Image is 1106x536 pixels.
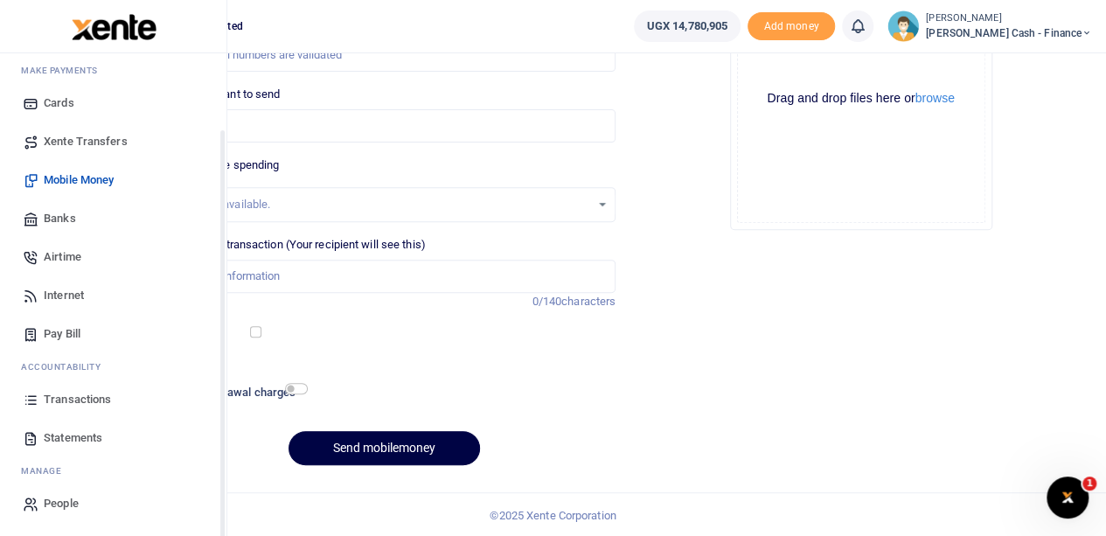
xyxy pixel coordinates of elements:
[44,325,80,343] span: Pay Bill
[14,238,212,276] a: Airtime
[748,12,835,41] span: Add money
[561,295,616,308] span: characters
[44,171,114,189] span: Mobile Money
[1082,477,1096,491] span: 1
[166,196,590,213] div: No options available.
[14,276,212,315] a: Internet
[627,10,748,42] li: Wallet ballance
[44,210,76,227] span: Banks
[14,419,212,457] a: Statements
[70,19,157,32] a: logo-small logo-large logo-large
[1047,477,1089,519] iframe: Intercom live chat
[14,57,212,84] li: M
[887,10,919,42] img: profile-user
[44,391,111,408] span: Transactions
[14,457,212,484] li: M
[44,495,79,512] span: People
[532,295,562,308] span: 0/140
[44,133,128,150] span: Xente Transfers
[30,64,98,77] span: ake Payments
[14,122,212,161] a: Xente Transfers
[153,38,616,72] input: MTN & Airtel numbers are validated
[30,464,62,477] span: anage
[14,315,212,353] a: Pay Bill
[44,248,81,266] span: Airtime
[34,360,101,373] span: countability
[153,109,616,143] input: UGX
[153,260,616,293] input: Enter extra information
[289,431,480,465] button: Send mobilemoney
[44,287,84,304] span: Internet
[14,199,212,238] a: Banks
[926,11,1092,26] small: [PERSON_NAME]
[44,429,102,447] span: Statements
[14,380,212,419] a: Transactions
[153,236,426,254] label: Memo for this transaction (Your recipient will see this)
[887,10,1092,42] a: profile-user [PERSON_NAME] [PERSON_NAME] Cash - Finance
[14,353,212,380] li: Ac
[748,18,835,31] a: Add money
[72,14,157,40] img: logo-large
[634,10,741,42] a: UGX 14,780,905
[915,92,955,104] button: browse
[748,12,835,41] li: Toup your wallet
[14,484,212,523] a: People
[14,84,212,122] a: Cards
[14,161,212,199] a: Mobile Money
[44,94,74,112] span: Cards
[647,17,727,35] span: UGX 14,780,905
[738,90,984,107] div: Drag and drop files here or
[926,25,1092,41] span: [PERSON_NAME] Cash - Finance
